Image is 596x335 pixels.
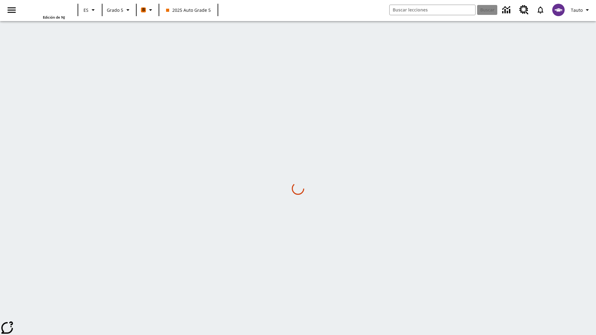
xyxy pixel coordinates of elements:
[552,4,565,16] img: avatar image
[549,2,568,18] button: Escoja un nuevo avatar
[390,5,475,15] input: Buscar campo
[499,2,516,19] a: Centro de información
[532,2,549,18] a: Notificaciones
[80,4,100,16] button: Lenguaje: ES, Selecciona un idioma
[138,4,157,16] button: Boost El color de la clase es anaranjado. Cambiar el color de la clase.
[142,6,145,14] span: B
[2,1,21,19] button: Abrir el menú lateral
[516,2,532,18] a: Centro de recursos, Se abrirá en una pestaña nueva.
[166,7,211,13] span: 2025 Auto Grade 5
[571,7,583,13] span: Tauto
[107,7,123,13] span: Grado 5
[84,7,88,13] span: ES
[568,4,594,16] button: Perfil/Configuración
[104,4,134,16] button: Grado: Grado 5, Elige un grado
[43,15,65,20] span: Edición de NJ
[25,2,65,20] div: Portada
